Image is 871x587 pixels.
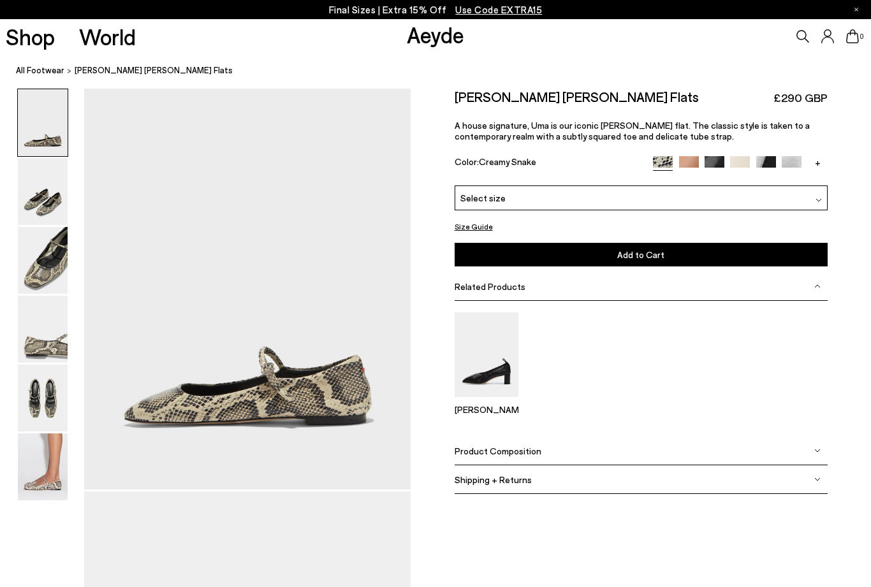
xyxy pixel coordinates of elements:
img: svg%3E [814,284,821,290]
div: Color: [455,156,641,171]
span: Related Products [455,281,525,292]
img: Uma Mary-Janes Flats - Image 5 [18,365,68,431]
img: Uma Mary-Janes Flats - Image 1 [18,89,68,156]
button: Size Guide [455,219,493,235]
span: 0 [859,33,865,40]
img: Uma Mary-Janes Flats - Image 4 [18,296,68,363]
a: 0 [846,29,859,43]
h2: [PERSON_NAME] [PERSON_NAME] Flats [455,89,699,105]
span: Shipping + Returns [455,474,532,485]
img: svg%3E [816,197,822,203]
a: World [79,25,136,48]
a: Narissa Ruched Pumps [PERSON_NAME] [455,388,518,415]
img: Uma Mary-Janes Flats - Image 2 [18,158,68,225]
p: A house signature, Uma is our iconic [PERSON_NAME] flat. The classic style is taken to a contempo... [455,120,828,142]
a: Aeyde [407,21,464,48]
nav: breadcrumb [16,54,871,89]
a: + [808,156,828,168]
span: Creamy Snake [479,156,536,167]
img: Narissa Ruched Pumps [455,312,518,397]
a: All Footwear [16,64,64,77]
a: Shop [6,25,55,48]
img: Uma Mary-Janes Flats - Image 6 [18,433,68,500]
p: [PERSON_NAME] [455,404,518,415]
img: svg%3E [814,447,821,454]
span: Select size [460,191,506,205]
p: Final Sizes | Extra 15% Off [329,2,543,18]
img: Uma Mary-Janes Flats - Image 3 [18,227,68,294]
span: Navigate to /collections/ss25-final-sizes [455,4,542,15]
img: svg%3E [814,476,821,482]
span: Add to Cart [617,249,664,260]
span: £290 GBP [773,90,828,106]
span: [PERSON_NAME] [PERSON_NAME] Flats [75,64,233,77]
span: Product Composition [455,446,541,456]
button: Add to Cart [455,243,828,266]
